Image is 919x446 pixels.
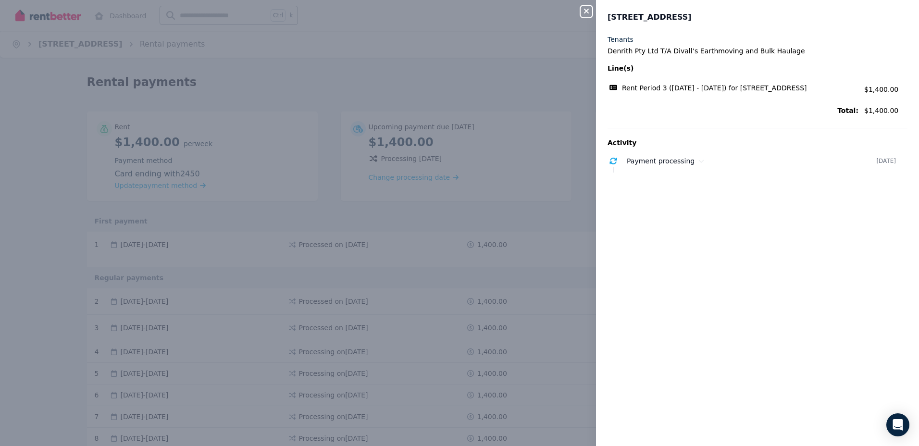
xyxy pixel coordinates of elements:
p: Activity [608,138,907,148]
div: Open Intercom Messenger [886,413,909,436]
span: Total: [608,106,858,115]
label: Tenants [608,35,633,44]
span: $1,400.00 [864,86,898,93]
span: Rent Period 3 ([DATE] - [DATE]) for [STREET_ADDRESS] [622,83,807,93]
time: [DATE] [876,157,896,165]
span: Payment processing [627,157,695,165]
span: $1,400.00 [864,106,907,115]
span: [STREET_ADDRESS] [608,12,692,23]
span: Line(s) [608,63,858,73]
legend: Denrith Pty Ltd T/A Divall’s Earthmoving and Bulk Haulage [608,46,907,56]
